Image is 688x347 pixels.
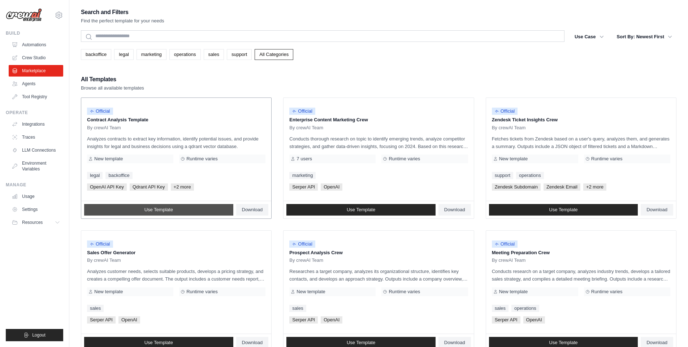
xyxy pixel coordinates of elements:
span: Use Template [549,207,577,213]
span: OpenAI [321,316,342,324]
a: LLM Connections [9,144,63,156]
a: Use Template [84,204,233,216]
span: Zendesk Subdomain [492,183,541,191]
p: Zendesk Ticket Insights Crew [492,116,670,123]
a: Environment Variables [9,157,63,175]
span: +2 more [171,183,194,191]
span: Use Template [144,207,173,213]
span: OpenAI [321,183,342,191]
a: marketing [137,49,166,60]
span: Serper API [87,316,116,324]
a: legal [114,49,133,60]
h2: All Templates [81,74,144,84]
span: Serper API [289,316,318,324]
span: 7 users [297,156,312,162]
a: operations [516,172,544,179]
a: legal [87,172,103,179]
div: Operate [6,110,63,116]
img: Logo [6,8,42,22]
span: Download [444,340,465,346]
a: Agents [9,78,63,90]
span: Official [289,240,315,248]
div: Manage [6,182,63,188]
a: backoffice [105,172,132,179]
span: Runtime varies [591,156,623,162]
span: Resources [22,220,43,225]
span: By crewAI Team [492,125,526,131]
span: Runtime varies [591,289,623,295]
p: Fetches tickets from Zendesk based on a user's query, analyzes them, and generates a summary. Out... [492,135,670,150]
p: Conducts research on a target company, analyzes industry trends, develops a tailored sales strate... [492,268,670,283]
button: Resources [9,217,63,228]
span: Download [444,207,465,213]
span: By crewAI Team [492,257,526,263]
span: New template [499,289,528,295]
a: All Categories [255,49,293,60]
span: OpenAI [118,316,140,324]
span: Official [289,108,315,115]
a: Download [236,204,269,216]
span: New template [94,289,123,295]
p: Sales Offer Generator [87,249,265,256]
span: Qdrant API Key [130,183,168,191]
a: Download [641,204,673,216]
a: Automations [9,39,63,51]
p: Find the perfect template for your needs [81,17,164,25]
span: Runtime varies [186,289,218,295]
a: marketing [289,172,316,179]
span: Official [87,108,113,115]
a: Tool Registry [9,91,63,103]
p: Contract Analysis Template [87,116,265,123]
span: OpenAI API Key [87,183,127,191]
a: Integrations [9,118,63,130]
p: Prospect Analysis Crew [289,249,468,256]
span: New template [499,156,528,162]
span: Download [242,207,263,213]
p: Analyzes customer needs, selects suitable products, develops a pricing strategy, and creates a co... [87,268,265,283]
p: Enterprise Content Marketing Crew [289,116,468,123]
p: Researches a target company, analyzes its organizational structure, identifies key contacts, and ... [289,268,468,283]
span: Zendesk Email [544,183,580,191]
p: Conducts thorough research on topic to identify emerging trends, analyze competitor strategies, a... [289,135,468,150]
p: Meeting Preparation Crew [492,249,670,256]
a: operations [169,49,201,60]
span: Use Template [144,340,173,346]
a: sales [204,49,224,60]
span: Serper API [289,183,318,191]
a: support [492,172,513,179]
span: Runtime varies [389,289,420,295]
span: Serper API [492,316,520,324]
span: Download [646,340,667,346]
span: By crewAI Team [289,257,323,263]
button: Logout [6,329,63,341]
span: Download [646,207,667,213]
span: By crewAI Team [87,125,121,131]
span: +2 more [583,183,606,191]
div: Build [6,30,63,36]
span: Runtime varies [389,156,420,162]
a: Traces [9,131,63,143]
h2: Search and Filters [81,7,164,17]
a: Crew Studio [9,52,63,64]
button: Sort By: Newest First [613,30,676,43]
span: Download [242,340,263,346]
p: Browse all available templates [81,84,144,92]
a: Download [438,204,471,216]
span: Use Template [347,340,375,346]
a: Use Template [286,204,436,216]
a: sales [289,305,306,312]
span: Official [492,240,518,248]
span: OpenAI [523,316,545,324]
span: Official [492,108,518,115]
button: Use Case [570,30,608,43]
span: Use Template [549,340,577,346]
a: Settings [9,204,63,215]
span: Runtime varies [186,156,218,162]
span: Use Template [347,207,375,213]
a: sales [87,305,104,312]
a: Marketplace [9,65,63,77]
span: New template [297,289,325,295]
span: Logout [32,332,46,338]
a: operations [511,305,539,312]
p: Analyzes contracts to extract key information, identify potential issues, and provide insights fo... [87,135,265,150]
